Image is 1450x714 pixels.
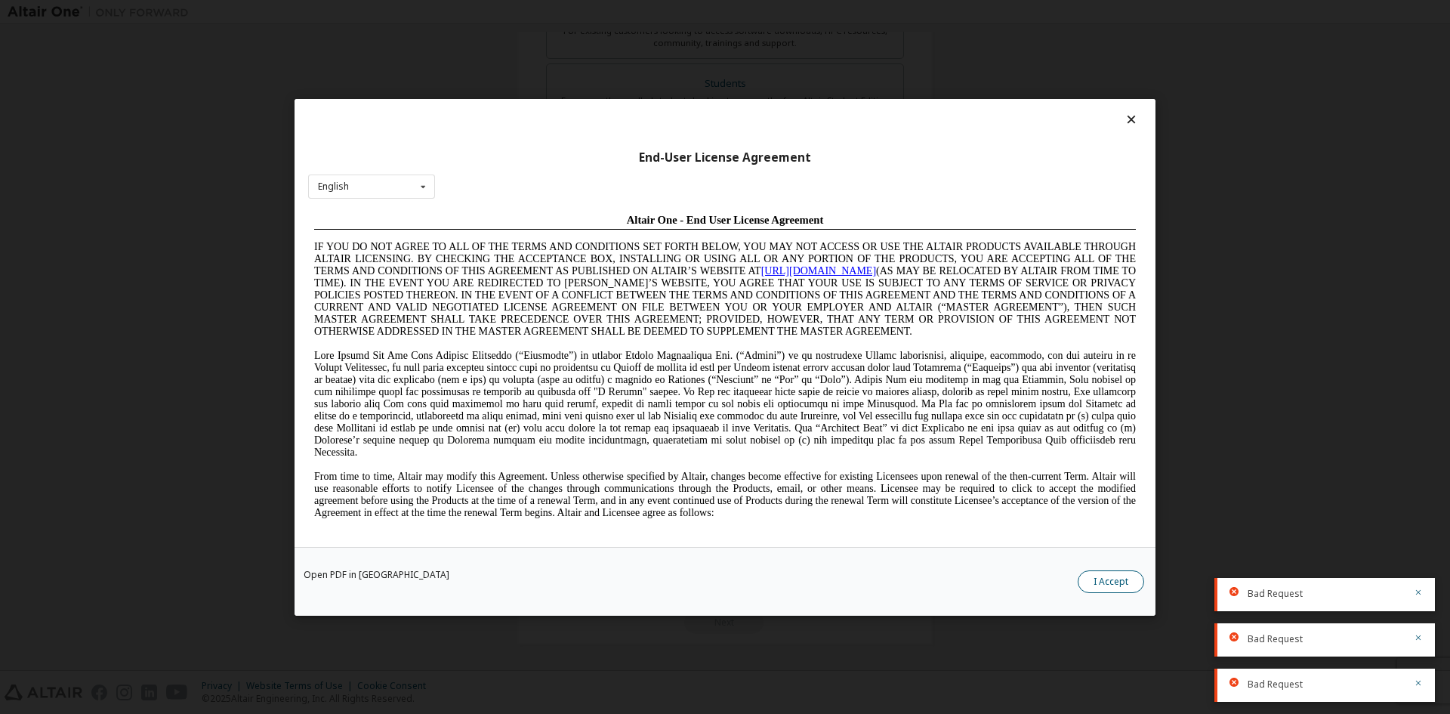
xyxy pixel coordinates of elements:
[1248,678,1303,691] span: Bad Request
[6,263,828,311] span: From time to time, Altair may modify this Agreement. Unless otherwise specified by Altair, change...
[6,142,828,250] span: Lore Ipsumd Sit Ame Cons Adipisc Elitseddo (“Eiusmodte”) in utlabor Etdolo Magnaaliqua Eni. (“Adm...
[6,33,828,129] span: IF YOU DO NOT AGREE TO ALL OF THE TERMS AND CONDITIONS SET FORTH BELOW, YOU MAY NOT ACCESS OR USE...
[304,570,449,579] a: Open PDF in [GEOGRAPHIC_DATA]
[319,6,516,18] span: Altair One - End User License Agreement
[1078,570,1144,592] button: I Accept
[308,150,1142,165] div: End-User License Agreement
[1248,588,1303,600] span: Bad Request
[318,182,349,191] div: English
[1248,633,1303,645] span: Bad Request
[453,57,568,69] a: [URL][DOMAIN_NAME]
